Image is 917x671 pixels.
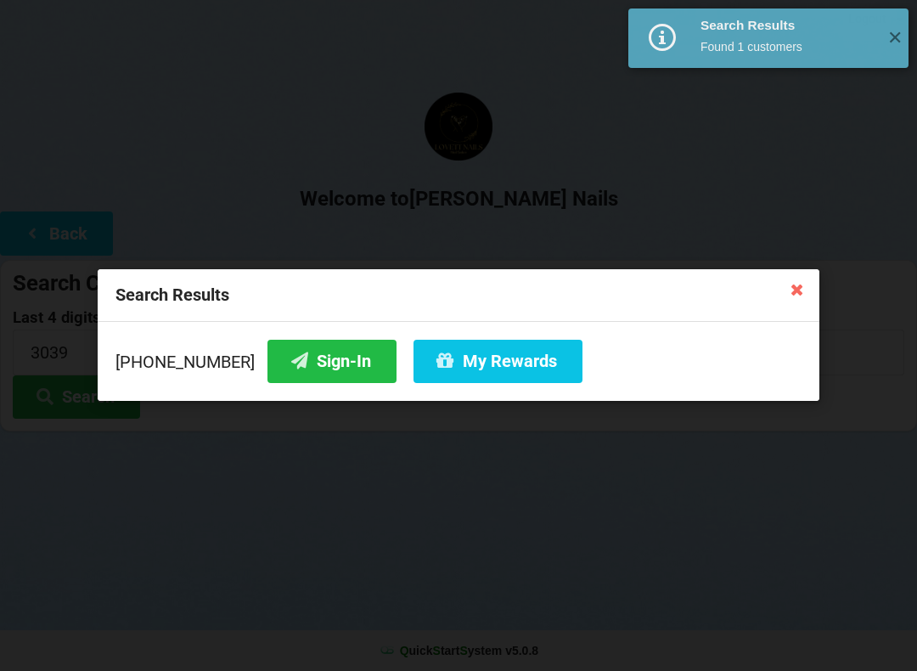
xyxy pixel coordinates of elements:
button: Sign-In [267,340,397,383]
div: [PHONE_NUMBER] [115,340,802,383]
div: Found 1 customers [700,38,875,55]
div: Search Results [98,269,819,322]
div: Search Results [700,17,875,34]
button: My Rewards [413,340,582,383]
